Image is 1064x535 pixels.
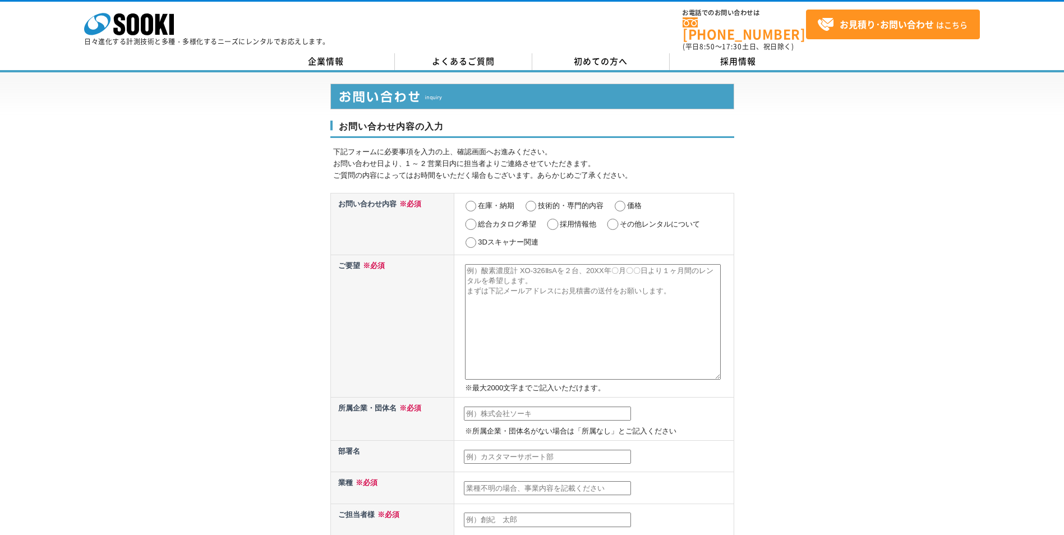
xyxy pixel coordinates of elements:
[330,441,454,472] th: 部署名
[395,53,532,70] a: よくあるご質問
[478,220,536,228] label: 総合カタログ希望
[574,55,628,67] span: 初めての方へ
[330,255,454,397] th: ご要望
[397,404,421,412] span: ※必須
[375,510,399,519] span: ※必須
[465,382,731,394] p: ※最大2000文字までご記入いただけます。
[333,146,734,181] p: 下記フォームに必要事項を入力の上、確認画面へお進みください。 お問い合わせ日より、1 ～ 2 営業日内に担当者よりご連絡させていただきます。 ご質問の内容によってはお時間をいただく場合もございま...
[817,16,968,33] span: はこちら
[465,426,731,437] p: ※所属企業・団体名がない場合は「所属なし」とご記入ください
[699,41,715,52] span: 8:50
[330,121,734,139] h3: お問い合わせ内容の入力
[330,398,454,441] th: 所属企業・団体名
[620,220,700,228] label: その他レンタルについて
[464,481,631,496] input: 業種不明の場合、事業内容を記載ください
[330,472,454,504] th: 業種
[478,238,538,246] label: 3Dスキャナー関連
[360,261,385,270] span: ※必須
[478,201,514,210] label: 在庫・納期
[353,478,377,487] span: ※必須
[683,10,806,16] span: お電話でのお問い合わせは
[683,41,794,52] span: (平日 ～ 土日、祝日除く)
[330,504,454,535] th: ご担当者様
[464,407,631,421] input: 例）株式会社ソーキ
[532,53,670,70] a: 初めての方へ
[330,193,454,255] th: お問い合わせ内容
[464,513,631,527] input: 例）創紀 太郎
[806,10,980,39] a: お見積り･お問い合わせはこちら
[397,200,421,208] span: ※必須
[627,201,642,210] label: 価格
[683,17,806,40] a: [PHONE_NUMBER]
[330,84,734,109] img: お問い合わせ
[840,17,934,31] strong: お見積り･お問い合わせ
[538,201,604,210] label: 技術的・専門的内容
[722,41,742,52] span: 17:30
[560,220,596,228] label: 採用情報他
[670,53,807,70] a: 採用情報
[464,450,631,464] input: 例）カスタマーサポート部
[84,38,330,45] p: 日々進化する計測技術と多種・多様化するニーズにレンタルでお応えします。
[257,53,395,70] a: 企業情報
